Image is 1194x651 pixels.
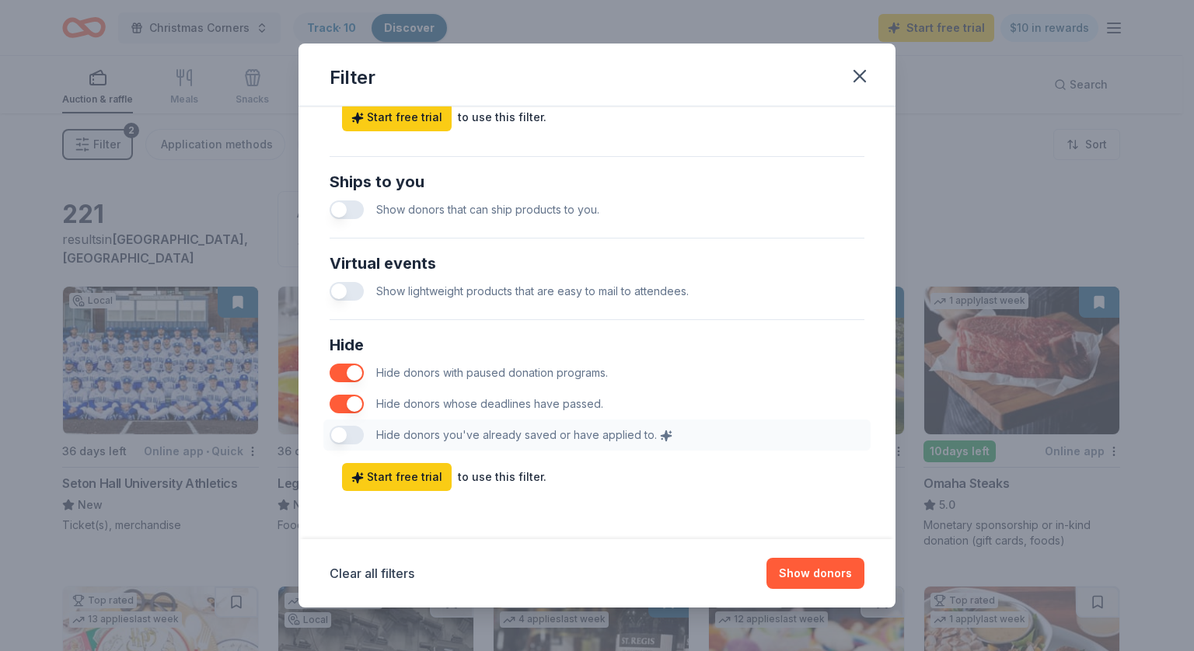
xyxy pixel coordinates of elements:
[376,366,608,379] span: Hide donors with paused donation programs.
[342,103,452,131] a: Start free trial
[330,564,414,583] button: Clear all filters
[330,251,864,276] div: Virtual events
[458,108,546,127] div: to use this filter.
[376,284,689,298] span: Show lightweight products that are easy to mail to attendees.
[376,203,599,216] span: Show donors that can ship products to you.
[351,108,442,127] span: Start free trial
[458,468,546,486] div: to use this filter.
[330,169,864,194] div: Ships to you
[342,463,452,491] a: Start free trial
[330,65,375,90] div: Filter
[330,332,864,357] div: Hide
[766,558,864,589] button: Show donors
[351,468,442,486] span: Start free trial
[376,397,603,410] span: Hide donors whose deadlines have passed.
